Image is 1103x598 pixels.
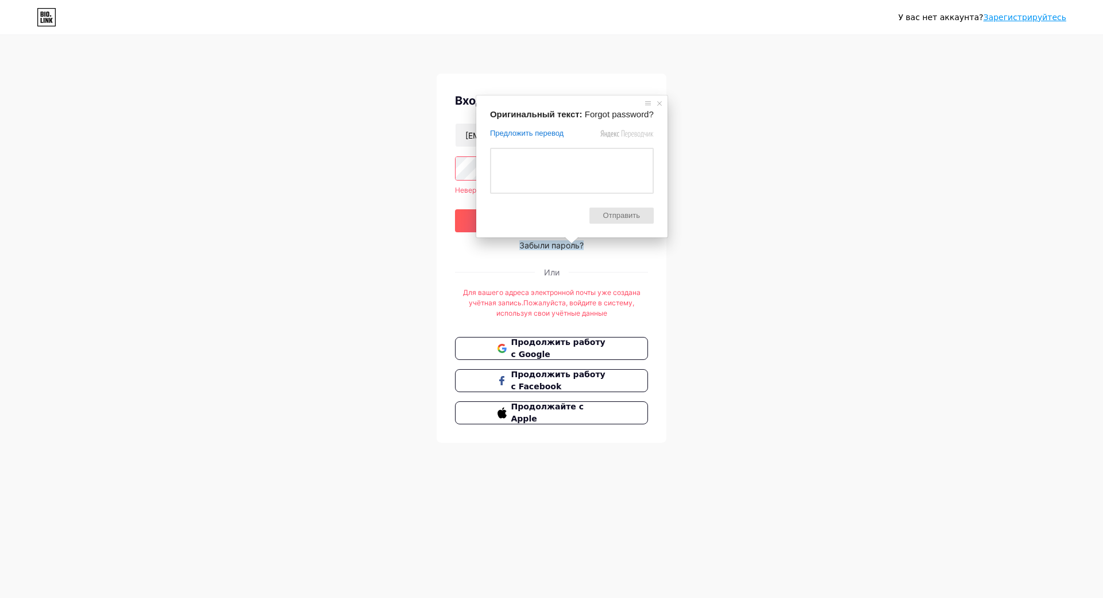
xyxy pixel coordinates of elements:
ya-tr-span: Или [544,267,560,277]
button: вход [455,209,648,232]
span: Отправить [589,208,654,224]
ya-tr-span: Продолжить работу с Facebook [511,370,606,391]
button: Продолжить работу с Google [455,337,648,360]
a: Забыли пароль? [519,239,584,251]
ya-tr-span: Продолжайте с Apple [511,402,584,423]
button: Продолжить работу с Facebook [455,369,648,392]
ya-tr-span: Пожалуйста, войдите в систему, используя свои учётные данные [496,298,635,317]
ya-tr-span: Вход [455,94,483,108]
ya-tr-span: У вас нет аккаунта? [898,13,984,22]
span: Предложить перевод [490,128,564,139]
button: Продолжайте с Apple [455,401,648,424]
ya-tr-span: Забыли пароль? [519,240,584,250]
input: Имя пользователя [456,124,647,147]
span: Оригинальный текст: [490,109,583,119]
ya-tr-span: Неверное имя пользователя или пароль. [455,186,593,194]
span: Forgot password? [585,109,654,119]
ya-tr-span: Продолжить работу с Google [511,338,606,359]
a: Зарегистрируйтесь [984,13,1066,22]
ya-tr-span: Для вашего адреса электронной почты уже создана учётная запись. [463,288,641,307]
